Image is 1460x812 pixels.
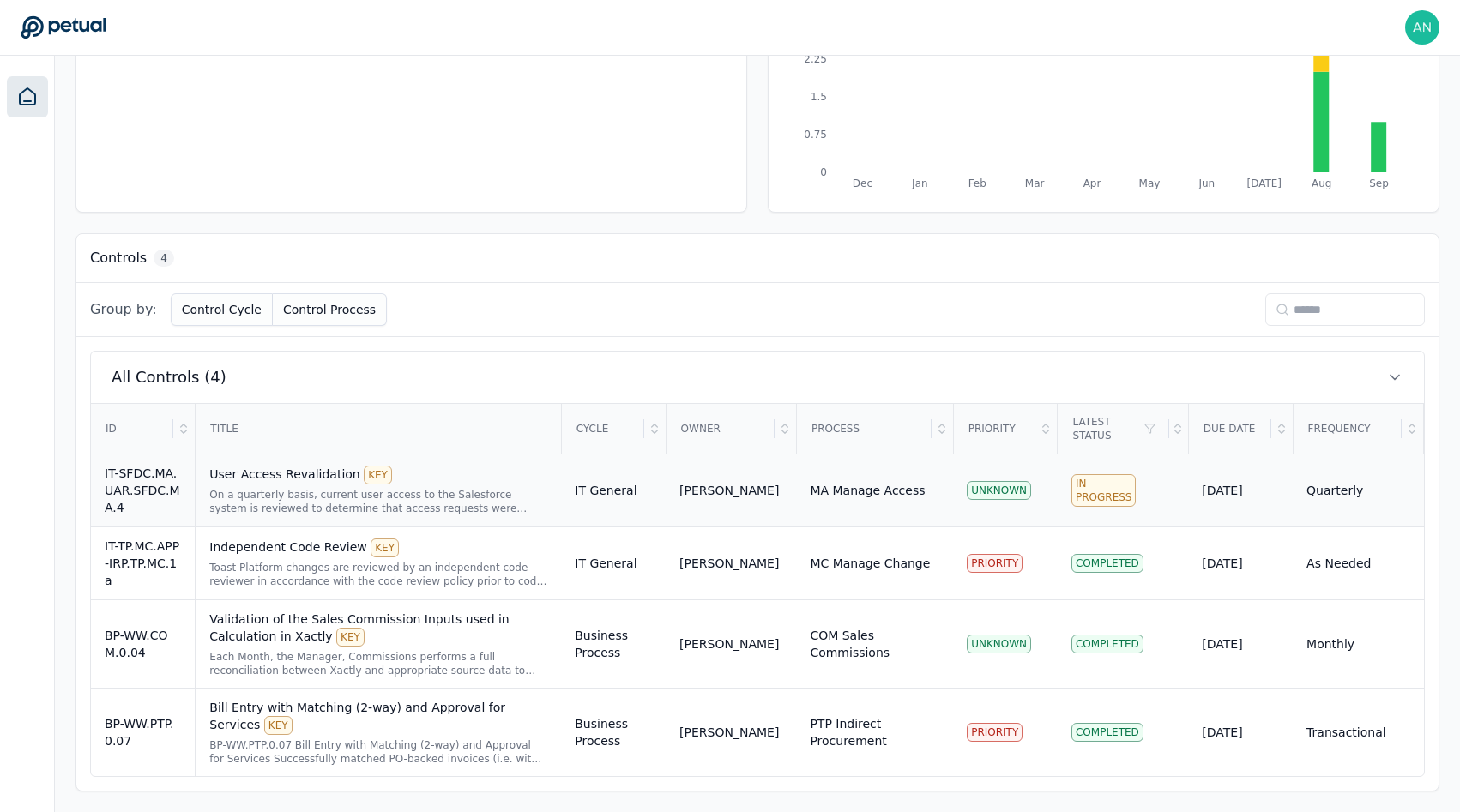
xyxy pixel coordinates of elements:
span: Group by: [90,299,157,320]
div: [DATE] [1202,555,1279,572]
div: BP-WW.PTP.0.07 Bill Entry with Matching (2-way) and Approval for Services Successfully matched PO... [209,738,547,766]
div: KEY [264,716,293,735]
tspan: 1.5 [811,91,827,103]
tspan: Sep [1369,177,1389,189]
tspan: Dec [853,177,872,189]
div: KEY [371,538,399,557]
div: UNKNOWN [967,635,1031,653]
div: [DATE] [1202,482,1279,499]
div: Completed [1071,635,1143,653]
div: UNKNOWN [967,481,1031,500]
td: As Needed [1293,527,1423,600]
div: Completed [1071,554,1143,573]
div: KEY [336,628,365,647]
div: Validation of the Sales Commission Inputs used in Calculation in Xactly [209,611,547,647]
div: ID [92,405,173,453]
tspan: Jun [1198,177,1215,189]
tspan: 0 [820,166,827,178]
button: Control Cycle [171,293,273,326]
div: [PERSON_NAME] [679,635,779,653]
tspan: Jan [911,177,928,189]
div: Toast Platform changes are reviewed by an independent code reviewer in accordance with the code r... [209,561,547,588]
div: [DATE] [1202,724,1279,741]
div: PRIORITY [967,554,1023,573]
div: Process [798,405,932,453]
div: Frequency [1294,405,1402,453]
td: IT General [561,454,666,527]
tspan: 0.75 [804,129,827,141]
span: All Controls (4) [112,365,226,389]
tspan: May [1139,177,1161,189]
button: Control Process [273,293,387,326]
div: Title [196,405,559,453]
div: In Progress [1071,474,1136,507]
div: Independent Code Review [209,538,547,557]
tspan: Aug [1312,177,1331,189]
div: [DATE] [1202,635,1279,653]
div: COM Sales Commissions [810,627,939,661]
div: BP-WW.PTP.0.07 [105,715,181,749]
td: Transactional [1293,689,1423,777]
div: [PERSON_NAME] [679,482,779,499]
tspan: 2.25 [804,53,827,65]
div: MA Manage Access [810,482,925,499]
span: 4 [154,250,174,267]
div: Each Month, the Manager, Commissions performs a full reconciliation between Xactly and appropriat... [209,650,547,677]
div: MC Manage Change [810,555,930,572]
div: Bill Entry with Matching (2-way) and Approval for Services [209,699,547,735]
div: On a quarterly basis, current user access to the Salesforce system is reviewed to determine that ... [209,488,547,515]
td: Quarterly [1293,454,1423,527]
a: Dashboard [7,76,48,117]
div: [PERSON_NAME] [679,724,779,741]
div: KEY [364,466,392,484]
div: [PERSON_NAME] [679,555,779,572]
div: IT-SFDC.MA.UAR.SFDC.MA.4 [105,465,181,516]
div: Cycle [563,405,644,453]
div: Priority [955,405,1036,453]
td: Monthly [1293,600,1423,689]
td: Business Process [561,600,666,689]
div: PTP Indirect Procurement [810,715,939,749]
tspan: [DATE] [1246,177,1282,189]
tspan: Mar [1025,177,1045,189]
button: All Controls (4) [91,352,1424,403]
div: Owner [667,405,775,453]
h3: Controls [90,248,147,268]
tspan: Apr [1083,177,1101,189]
img: andrew+toast@petual.ai [1405,10,1439,45]
div: Completed [1071,723,1143,742]
div: IT-TP.MC.APP-IRP.TP.MC.1a [105,538,181,589]
div: PRIORITY [967,723,1023,742]
div: Latest Status [1059,405,1169,453]
div: User Access Revalidation [209,466,547,484]
div: BP-WW.COM.0.04 [105,627,181,661]
td: Business Process [561,689,666,777]
td: IT General [561,527,666,600]
div: Due Date [1190,405,1271,453]
tspan: Feb [968,177,986,189]
a: Go to Dashboard [21,15,106,39]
